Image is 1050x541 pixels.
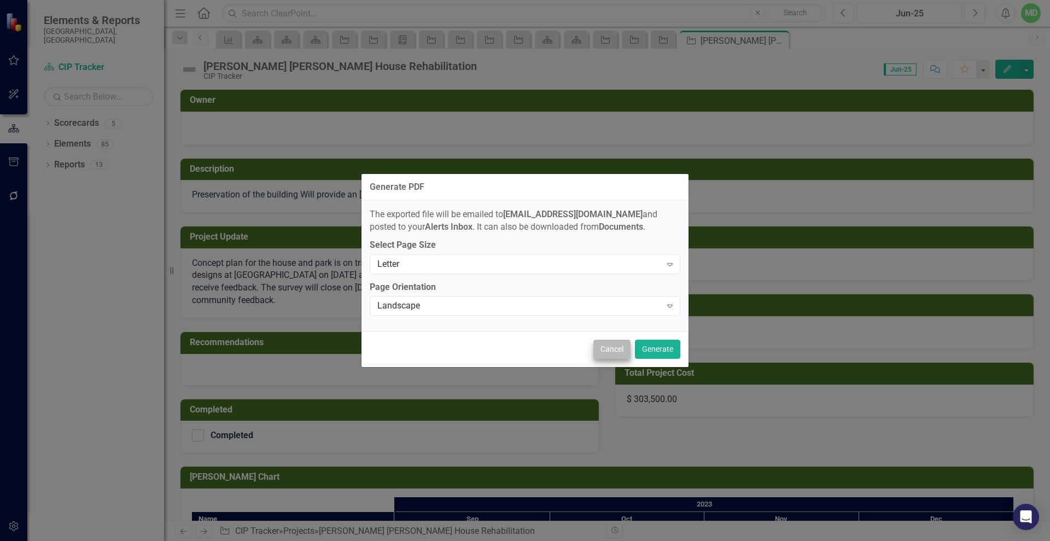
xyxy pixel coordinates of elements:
span: The exported file will be emailed to and posted to your . It can also be downloaded from . [370,209,657,232]
strong: Documents [599,222,643,232]
strong: Alerts Inbox [425,222,472,232]
div: Landscape [377,300,661,312]
strong: [EMAIL_ADDRESS][DOMAIN_NAME] [503,209,643,219]
label: Select Page Size [370,239,680,252]
button: Cancel [593,340,631,359]
div: Letter [377,258,661,270]
button: Generate [635,340,680,359]
div: Open Intercom Messenger [1013,504,1039,530]
div: Generate PDF [370,182,424,192]
label: Page Orientation [370,281,680,294]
